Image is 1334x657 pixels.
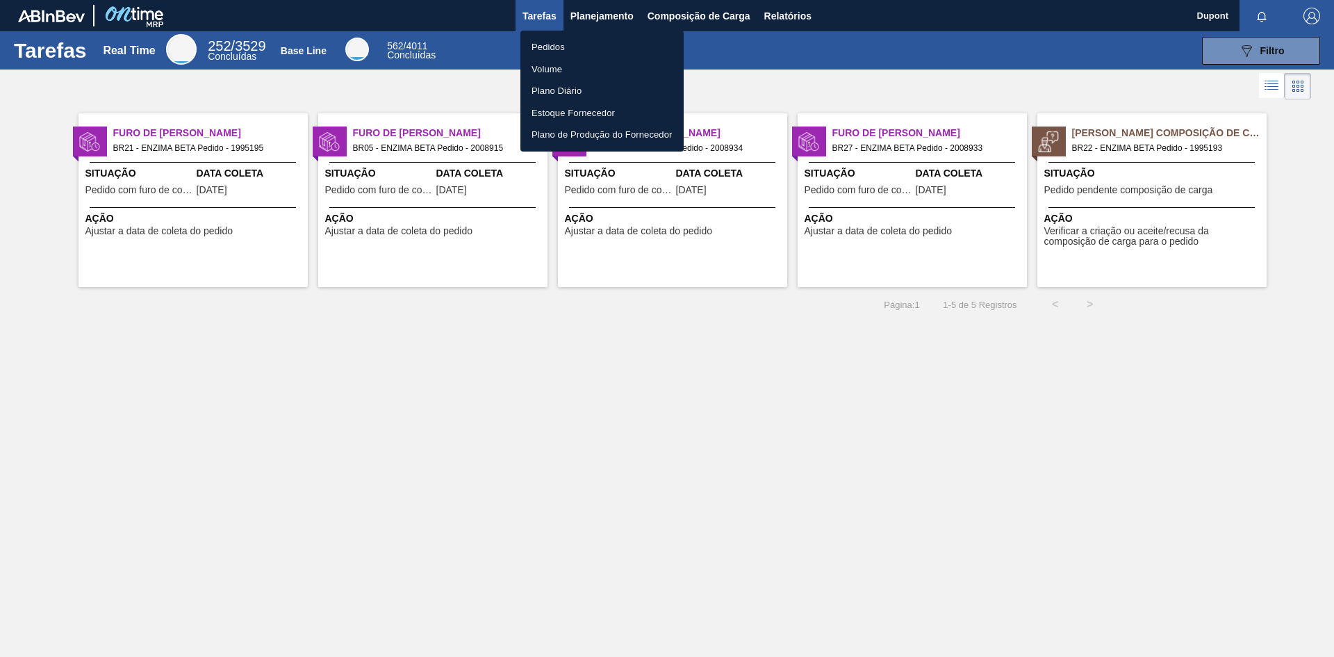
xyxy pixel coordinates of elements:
a: Pedidos [520,36,684,58]
a: Plano Diário [520,80,684,102]
a: Volume [520,58,684,81]
a: Estoque Fornecedor [520,102,684,124]
a: Plano de Produção do Fornecedor [520,124,684,146]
